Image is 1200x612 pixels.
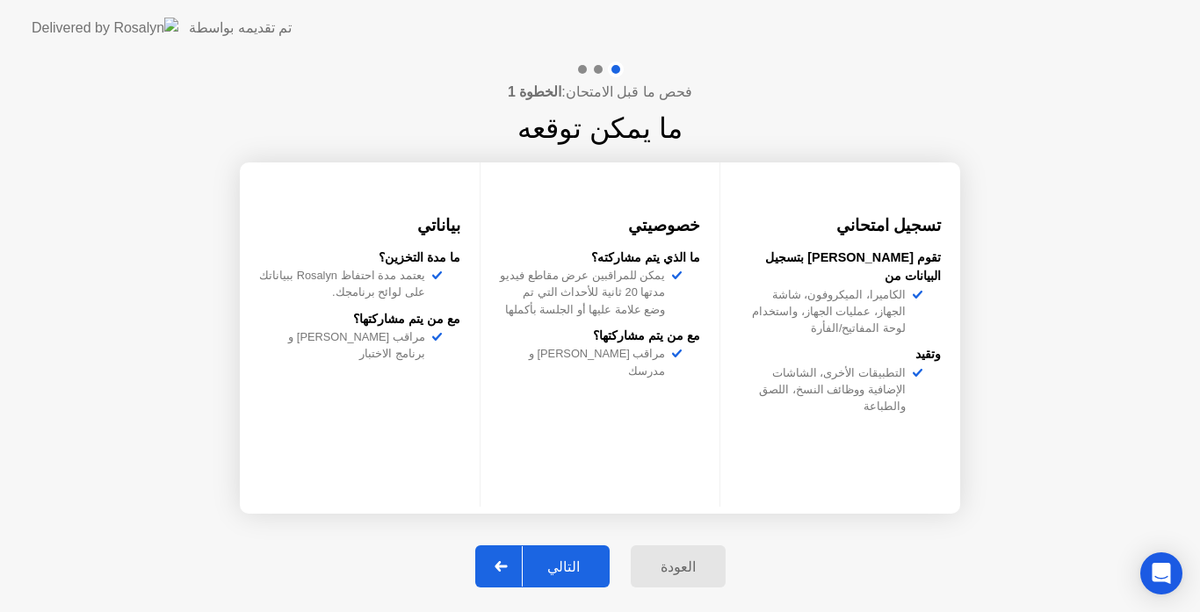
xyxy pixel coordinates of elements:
h3: تسجيل امتحاني [740,213,941,238]
div: العودة [636,558,720,575]
h3: خصوصيتي [500,213,701,238]
div: Open Intercom Messenger [1140,552,1182,594]
div: مع من يتم مشاركتها؟ [500,327,701,346]
div: تقوم [PERSON_NAME] بتسجيل البيانات من [740,248,941,286]
div: يمكن للمراقبين عرض مقاطع فيديو مدتها 20 ثانية للأحداث التي تم وضع علامة عليها أو الجلسة بأكملها [500,267,673,318]
div: التطبيقات الأخرى، الشاشات الإضافية ووظائف النسخ، اللصق والطباعة [740,364,913,415]
div: يعتمد مدة احتفاظ Rosalyn ببياناتك على لوائح برنامجك. [259,267,432,300]
div: ما مدة التخزين؟ [259,248,460,268]
div: الكاميرا، الميكروفون، شاشة الجهاز، عمليات الجهاز، واستخدام لوحة المفاتيح/الفأرة [740,286,913,337]
h3: بياناتي [259,213,460,238]
div: مراقب [PERSON_NAME] و برنامج الاختبار [259,328,432,362]
div: مع من يتم مشاركتها؟ [259,310,460,329]
h4: فحص ما قبل الامتحان: [508,82,692,103]
div: تم تقديمه بواسطة [189,18,292,39]
div: ما الذي يتم مشاركته؟ [500,248,701,268]
img: Delivered by Rosalyn [32,18,178,38]
button: التالي [475,545,610,587]
div: وتقيد [740,345,941,364]
div: مراقب [PERSON_NAME] و مدرسك [500,345,673,378]
b: الخطوة 1 [508,84,561,99]
div: التالي [523,558,604,575]
button: العودة [631,545,726,587]
h1: ما يمكن توقعه [517,107,683,149]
